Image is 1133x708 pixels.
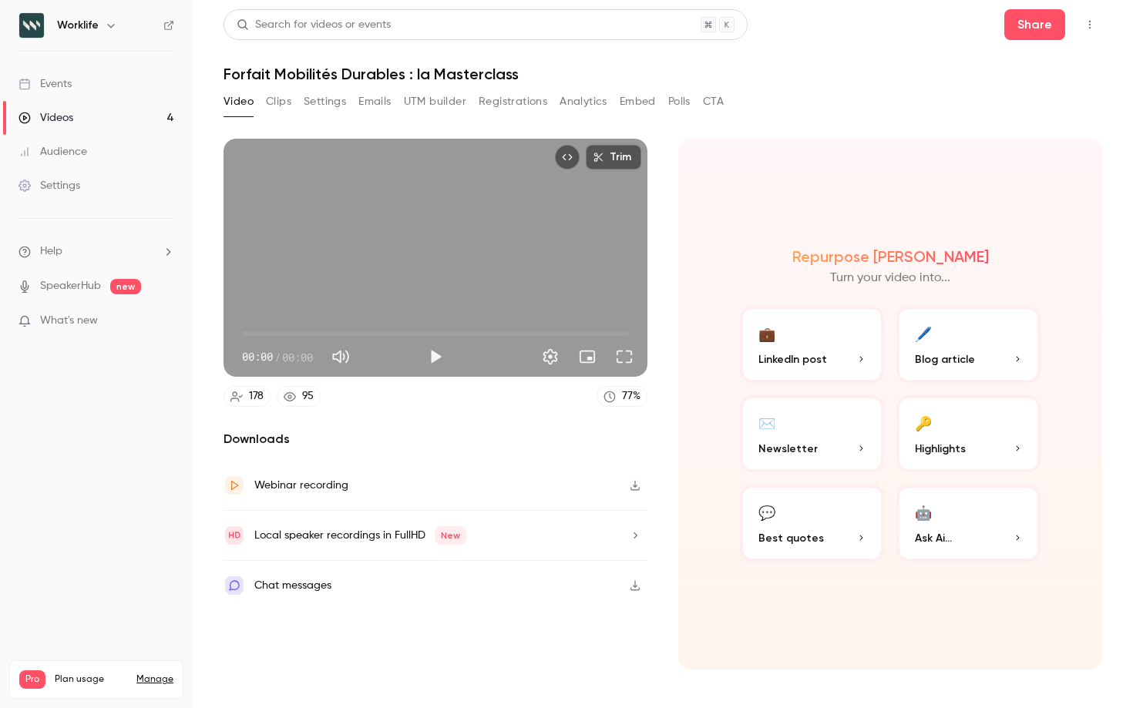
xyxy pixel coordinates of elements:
[586,145,641,169] button: Trim
[597,386,647,407] a: 77%
[224,89,254,114] button: Video
[758,530,824,546] span: Best quotes
[282,349,313,365] span: 00:00
[224,430,647,448] h2: Downloads
[609,341,640,372] button: Full screen
[620,89,656,114] button: Embed
[758,351,827,367] span: LinkedIn post
[758,411,775,435] div: ✉️
[242,349,313,365] div: 00:00
[896,306,1041,383] button: 🖊️Blog article
[915,351,975,367] span: Blog article
[254,576,331,595] div: Chat messages
[915,530,952,546] span: Ask Ai...
[156,314,174,328] iframe: Noticeable Trigger
[560,89,607,114] button: Analytics
[224,65,1102,83] h1: Forfait Mobilités Durables : la Masterclass
[703,89,724,114] button: CTA
[19,13,44,38] img: Worklife
[325,341,356,372] button: Mute
[740,485,884,562] button: 💬Best quotes
[792,247,989,266] h2: Repurpose [PERSON_NAME]
[274,349,281,365] span: /
[758,500,775,524] div: 💬
[18,243,174,260] li: help-dropdown-opener
[254,526,466,545] div: Local speaker recordings in FullHD
[266,89,291,114] button: Clips
[420,341,451,372] button: Play
[249,388,264,404] div: 178
[479,89,547,114] button: Registrations
[896,395,1041,472] button: 🔑Highlights
[830,269,950,287] p: Turn your video into...
[535,341,566,372] button: Settings
[57,18,99,33] h6: Worklife
[572,341,603,372] button: Turn on miniplayer
[896,485,1041,562] button: 🤖Ask Ai...
[40,243,62,260] span: Help
[40,313,98,329] span: What's new
[555,145,580,169] button: Embed video
[237,17,391,33] div: Search for videos or events
[404,89,466,114] button: UTM builder
[740,395,884,472] button: ✉️Newsletter
[254,476,348,495] div: Webinar recording
[19,670,45,689] span: Pro
[40,278,101,294] a: SpeakerHub
[758,321,775,345] div: 💼
[1004,9,1065,40] button: Share
[224,386,271,407] a: 178
[302,388,314,404] div: 95
[915,500,932,524] div: 🤖
[242,349,273,365] span: 00:00
[435,526,466,545] span: New
[915,321,932,345] div: 🖊️
[136,673,173,686] a: Manage
[18,178,80,193] div: Settings
[110,279,141,294] span: new
[740,306,884,383] button: 💼LinkedIn post
[358,89,391,114] button: Emails
[1078,12,1102,37] button: Top Bar Actions
[915,411,932,435] div: 🔑
[18,144,87,159] div: Audience
[55,673,127,686] span: Plan usage
[304,89,346,114] button: Settings
[277,386,321,407] a: 95
[622,388,640,404] div: 77 %
[668,89,691,114] button: Polls
[18,76,72,92] div: Events
[915,441,966,457] span: Highlights
[18,110,73,126] div: Videos
[758,441,818,457] span: Newsletter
